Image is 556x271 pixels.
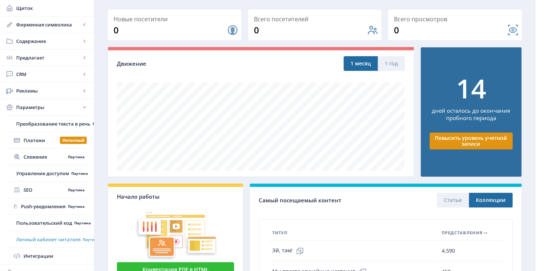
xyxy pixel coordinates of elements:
nb-badge: Паутина [65,203,87,210]
a: Личный кабинет читателяПаутина [7,231,87,247]
span: Титул [272,228,287,237]
span: 4,590 [442,246,455,255]
a: Преобразование текста в речьПаутина [7,116,87,132]
button: Повысить уровень учетной записи [430,133,513,149]
a: СлежениеПаутина [7,149,87,165]
span: CRM [16,71,81,78]
img: графический [117,200,234,261]
span: Преобразование текста в речь [16,120,90,127]
nb-badge: Неполный [60,137,87,144]
div: Новые посетители [114,14,238,24]
button: 1 год [378,56,405,71]
span: Содержание [16,37,81,45]
span: Пользовательский код [16,219,72,227]
nb-badge: Паутина [65,153,87,160]
nb-badge: Паутина [65,186,87,194]
div: Движение [117,59,261,68]
font: 14 [456,70,486,106]
span: Фирменная символика [16,21,81,28]
div: Всего посетителей [254,14,379,24]
button: Коллекции [469,193,513,207]
div: 0 [254,24,367,36]
button: 1 месяц [344,56,378,71]
div: дней осталось до окончания пробного периода [430,101,513,133]
a: ПлатежиНеполный [7,132,87,148]
span: Платежи [24,137,60,144]
a: Push-уведомленияПаутина [7,198,87,214]
span: Интеграции [24,252,87,260]
span: Личный кабинет читателя [16,236,80,243]
button: Статьи [437,193,469,207]
span: Push-уведомления [21,203,65,210]
span: Рекламы [16,87,81,94]
a: SEOПаутина [7,182,87,198]
font: Эй, там! [272,247,293,254]
div: Начало работы [117,193,234,200]
nb-badge: Паутина [72,219,93,227]
span: Параметры [16,104,81,111]
nb-badge: Паутина [69,170,90,177]
span: SEO [24,186,65,194]
div: Всего просмотров [394,14,519,24]
div: Самый посещаемый контент [259,195,385,206]
span: Предлагает [16,54,81,61]
nb-badge: Паутина [80,236,102,243]
a: Интеграции [7,248,87,264]
span: Управление доступом [16,170,69,177]
span: Представления [442,228,483,237]
span: Слежение [24,153,65,160]
a: Управление доступомПаутина [7,165,87,181]
div: 0 [394,24,507,36]
nb-badge: Паутина [90,120,112,127]
span: Щиток [16,4,88,12]
div: 0 [114,24,227,36]
a: Пользовательский кодПаутина [7,215,87,231]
